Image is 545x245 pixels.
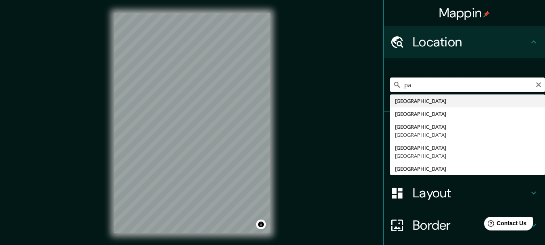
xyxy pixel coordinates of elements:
button: Toggle attribution [256,220,266,229]
button: Clear [535,80,542,88]
div: [GEOGRAPHIC_DATA] [395,152,540,160]
div: [GEOGRAPHIC_DATA] [395,165,540,173]
input: Pick your city or area [390,77,545,92]
div: [GEOGRAPHIC_DATA] [395,97,540,105]
div: [GEOGRAPHIC_DATA] [395,131,540,139]
h4: Layout [413,185,529,201]
h4: Location [413,34,529,50]
div: [GEOGRAPHIC_DATA] [395,110,540,118]
iframe: Help widget launcher [473,214,536,236]
h4: Mappin [439,5,490,21]
div: Pins [384,112,545,144]
canvas: Map [114,13,270,233]
div: [GEOGRAPHIC_DATA] [395,123,540,131]
div: Location [384,26,545,58]
div: Border [384,209,545,241]
div: Style [384,144,545,177]
img: pin-icon.png [483,11,490,17]
div: Layout [384,177,545,209]
h4: Border [413,217,529,233]
div: [GEOGRAPHIC_DATA] [395,144,540,152]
